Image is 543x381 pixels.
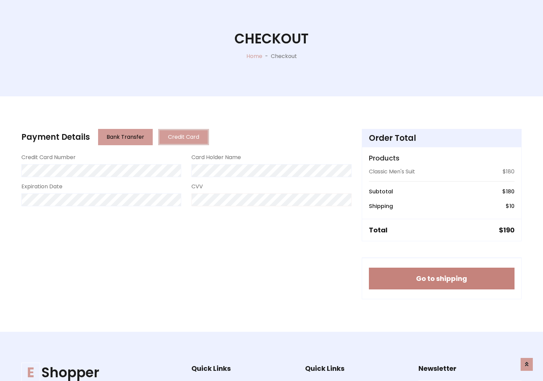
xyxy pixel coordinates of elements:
[191,183,203,191] label: CVV
[369,268,514,289] button: Go to shipping
[21,153,76,161] label: Credit Card Number
[502,188,514,195] h6: $
[246,52,262,60] a: Home
[21,364,170,381] h1: Shopper
[271,52,297,60] p: Checkout
[369,154,514,162] h5: Products
[506,188,514,195] span: 180
[509,202,514,210] span: 10
[503,225,514,235] span: 190
[262,52,271,60] p: -
[418,364,522,373] h5: Newsletter
[191,153,241,161] label: Card Holder Name
[235,31,308,47] h1: Checkout
[499,226,514,234] h5: $
[369,188,393,195] h6: Subtotal
[369,226,388,234] h5: Total
[191,364,295,373] h5: Quick Links
[21,364,170,381] a: EShopper
[98,129,153,145] button: Bank Transfer
[369,133,514,143] h4: Order Total
[158,129,209,145] button: Credit Card
[369,168,415,176] p: Classic Men's Suit
[503,168,514,176] p: $180
[21,183,62,191] label: Expiration Date
[21,132,90,142] h4: Payment Details
[369,203,393,209] h6: Shipping
[305,364,408,373] h5: Quick Links
[506,203,514,209] h6: $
